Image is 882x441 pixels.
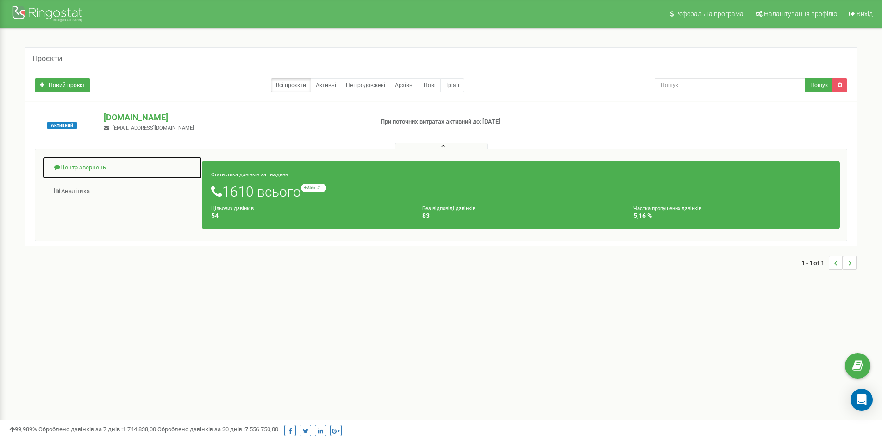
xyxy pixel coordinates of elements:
[301,184,326,192] small: +256
[35,78,90,92] a: Новий проєкт
[419,78,441,92] a: Нові
[633,212,831,219] h4: 5,16 %
[422,205,475,211] small: Без відповіді дзвінків
[9,426,37,433] span: 99,989%
[42,180,202,203] a: Аналiтика
[857,10,873,18] span: Вихід
[42,156,202,179] a: Центр звернень
[805,78,833,92] button: Пошук
[311,78,341,92] a: Активні
[341,78,390,92] a: Не продовжені
[38,426,156,433] span: Оброблено дзвінків за 7 днів :
[211,205,254,211] small: Цільових дзвінків
[211,184,831,199] h1: 1610 всього
[440,78,464,92] a: Тріал
[655,78,806,92] input: Пошук
[390,78,419,92] a: Архівні
[801,256,829,270] span: 1 - 1 of 1
[211,212,408,219] h4: 54
[104,112,365,124] p: [DOMAIN_NAME]
[211,172,288,178] small: Статистика дзвінків за тиждень
[113,125,194,131] span: [EMAIL_ADDRESS][DOMAIN_NAME]
[32,55,62,63] h5: Проєкти
[245,426,278,433] u: 7 556 750,00
[675,10,744,18] span: Реферальна програма
[157,426,278,433] span: Оброблено дзвінків за 30 днів :
[47,122,77,129] span: Активний
[851,389,873,411] div: Open Intercom Messenger
[764,10,837,18] span: Налаштування профілю
[801,247,857,279] nav: ...
[633,205,701,211] small: Частка пропущених дзвінків
[422,212,619,219] h4: 83
[271,78,311,92] a: Всі проєкти
[123,426,156,433] u: 1 744 838,00
[381,118,573,126] p: При поточних витратах активний до: [DATE]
